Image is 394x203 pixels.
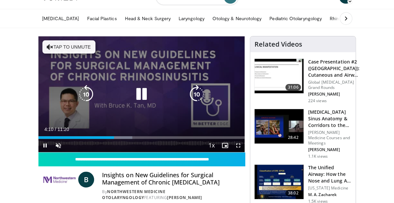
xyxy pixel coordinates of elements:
[285,190,301,196] span: 38:02
[208,12,265,25] a: Otology & Neurotology
[308,130,352,146] p: [PERSON_NAME] Medicine Courses and Meetings
[265,12,326,25] a: Pediatric Otolaryngology
[308,59,359,78] h3: Case Presentation #2 ([GEOGRAPHIC_DATA]): Cutaneous and Airway Lesions i…
[102,172,240,186] h4: Insights on New Guidelines for Surgical Management of Chronic [MEDICAL_DATA]
[121,12,175,25] a: Head & Neck Surgery
[308,192,352,197] p: M. A. Zacharek
[43,172,76,187] img: Northwestern Medicine Otolaryngology
[308,185,352,191] p: [US_STATE] Medicine
[38,136,245,139] div: Progress Bar
[308,154,327,159] p: 1.1K views
[55,127,56,132] span: /
[205,139,218,152] button: Playback Rate
[308,80,359,90] p: Global [MEDICAL_DATA] Grand Rounds
[167,195,202,200] a: [PERSON_NAME]
[308,147,352,152] p: [PERSON_NAME]
[231,139,245,152] button: Fullscreen
[285,84,301,91] span: 31:06
[44,127,53,132] span: 4:10
[254,165,304,199] img: fce5840f-3651-4d2e-85b0-3edded5ac8fb.150x105_q85_crop-smart_upscale.jpg
[78,172,94,187] a: B
[254,59,352,103] a: 31:06 Case Presentation #2 ([GEOGRAPHIC_DATA]): Cutaneous and Airway Lesions i… Global [MEDICAL_D...
[102,189,240,201] div: By FEATURING
[83,12,121,25] a: Facial Plastics
[102,189,165,200] a: Northwestern Medicine Otolaryngology
[254,109,304,143] img: 276d523b-ec6d-4eb7-b147-bbf3804ee4a7.150x105_q85_crop-smart_upscale.jpg
[38,139,52,152] button: Pause
[38,12,83,25] a: [MEDICAL_DATA]
[254,59,304,93] img: 283069f7-db48-4020-b5ba-d883939bec3b.150x105_q85_crop-smart_upscale.jpg
[308,92,359,97] p: [PERSON_NAME]
[285,134,301,141] span: 28:42
[175,12,208,25] a: Laryngology
[308,98,326,103] p: 224 views
[52,139,65,152] button: Unmute
[254,109,352,159] a: 28:42 [MEDICAL_DATA] Sinus Anatomy & Corridors to the Skull Base [PERSON_NAME] Medicine Courses a...
[326,12,375,25] a: Rhinology & Allergy
[42,40,95,54] button: Tap to unmute
[254,40,302,48] h4: Related Videos
[218,139,231,152] button: Enable picture-in-picture mode
[57,127,69,132] span: 11:20
[308,164,352,184] h3: The Unified Airway: How the Nose and Lung Are Connected?
[38,36,245,152] video-js: Video Player
[308,109,352,129] h3: [MEDICAL_DATA] Sinus Anatomy & Corridors to the Skull Base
